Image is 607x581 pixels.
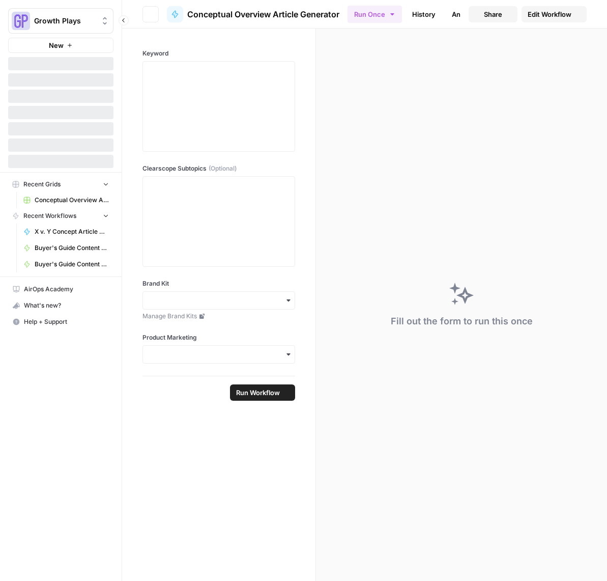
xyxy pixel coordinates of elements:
[8,281,113,297] a: AirOps Academy
[8,297,113,314] button: What's new?
[34,16,96,26] span: Growth Plays
[142,312,295,321] a: Manage Brand Kits
[23,211,76,220] span: Recent Workflows
[24,317,109,326] span: Help + Support
[24,285,109,294] span: AirOps Academy
[8,314,113,330] button: Help + Support
[469,6,517,22] button: Share
[142,49,295,58] label: Keyword
[35,243,109,253] span: Buyer's Guide Content Workflow - Gemini/[PERSON_NAME] Version
[8,8,113,34] button: Workspace: Growth Plays
[348,6,402,23] button: Run Once
[209,164,237,173] span: (Optional)
[528,9,571,19] span: Edit Workflow
[35,227,109,236] span: X v. Y Concept Article Generator
[12,12,30,30] img: Growth Plays Logo
[49,40,64,50] span: New
[522,6,587,22] a: Edit Workflow
[8,208,113,224] button: Recent Workflows
[236,388,280,398] span: Run Workflow
[19,224,113,240] a: X v. Y Concept Article Generator
[23,180,61,189] span: Recent Grids
[19,240,113,256] a: Buyer's Guide Content Workflow - Gemini/[PERSON_NAME] Version
[9,298,113,313] div: What's new?
[187,8,339,20] span: Conceptual Overview Article Generator
[167,6,339,22] a: Conceptual Overview Article Generator
[8,38,113,53] button: New
[484,9,502,19] span: Share
[8,177,113,192] button: Recent Grids
[35,260,109,269] span: Buyer's Guide Content Workflow - 1-800 variation
[19,256,113,272] a: Buyer's Guide Content Workflow - 1-800 variation
[19,192,113,208] a: Conceptual Overview Article Grid
[446,6,487,22] a: Analytics
[391,314,533,328] div: Fill out the form to run this once
[35,196,109,205] span: Conceptual Overview Article Grid
[230,384,295,401] button: Run Workflow
[142,164,295,173] label: Clearscope Subtopics
[142,333,295,342] label: Product Marketing
[406,6,442,22] a: History
[142,279,295,288] label: Brand Kit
